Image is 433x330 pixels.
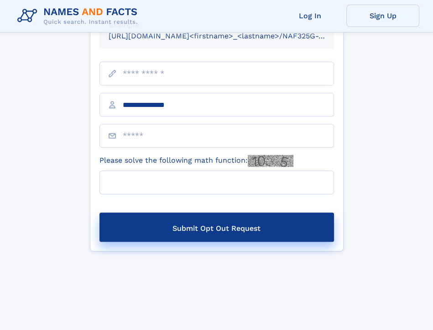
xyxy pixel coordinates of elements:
img: Logo Names and Facts [14,4,145,28]
a: Log In [273,5,346,27]
small: [URL][DOMAIN_NAME]<firstname>_<lastname>/NAF325G-xxxxxxxx [109,32,351,40]
button: Submit Opt Out Request [99,213,334,242]
label: Please solve the following math function: [99,155,293,167]
a: Sign Up [346,5,419,27]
